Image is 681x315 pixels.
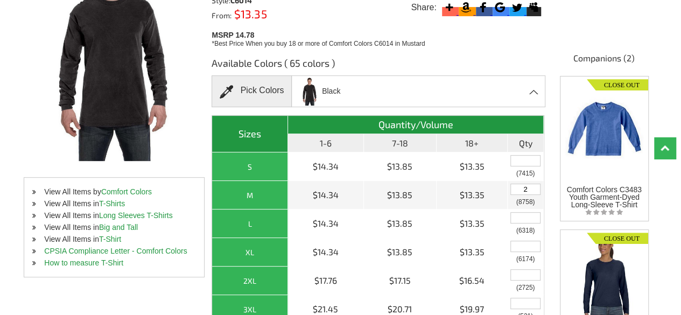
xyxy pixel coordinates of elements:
a: Big and Tall [99,223,138,232]
td: $13.35 [437,209,508,238]
li: View All Items by [24,186,204,198]
td: $14.34 [288,209,364,238]
li: View All Items in [24,209,204,221]
th: 2XL [212,267,287,295]
div: From: [212,10,296,19]
td: $14.34 [288,181,364,209]
a: Comfort Colors [101,187,152,196]
div: MSRP 14.78 [212,28,547,48]
th: 1-6 [288,134,364,152]
td: $13.35 [437,152,508,181]
span: Share: [411,2,436,13]
td: $13.85 [364,181,437,209]
a: CPSIA Compliance Letter - Comfort Colors [44,247,187,255]
span: Inventory [516,256,535,262]
a: How to measure T-Shirt [44,258,123,267]
td: $13.85 [364,238,437,267]
th: XL [212,238,287,267]
a: T-Shirt [99,235,121,243]
h3: Available Colors ( 65 colors ) [212,57,544,75]
li: View All Items in [24,233,204,245]
th: L [212,209,287,238]
a: Long Sleeves T-Shirts [99,211,173,220]
h4: Companions (2) [553,52,655,69]
span: Inventory [516,199,535,205]
th: Sizes [212,116,287,152]
td: $13.85 [364,209,437,238]
span: Inventory [516,227,535,234]
img: listing_empty_star.svg [585,208,623,215]
a: T-Shirts [99,199,125,208]
th: Qty [508,134,544,152]
td: $13.35 [437,181,508,209]
td: $16.54 [437,267,508,295]
td: $13.35 [437,238,508,267]
li: View All Items in [24,221,204,233]
span: Inventory [516,170,535,177]
img: comfort-colors_C6014_black.jpg [298,77,321,106]
span: *Best Price When you buy 18 or more of Comfort Colors C6014 in Mustard [212,40,425,47]
li: View All Items in [24,198,204,209]
a: Closeout Comfort Colors C3483 Youth Garment-Dyed Long-Sleeve T-Shirt [564,76,644,208]
td: $14.34 [288,152,364,181]
td: $13.85 [364,152,437,181]
th: 18+ [437,134,508,152]
th: 7-18 [364,134,437,152]
span: Comfort Colors C3483 Youth Garment-Dyed Long-Sleeve T-Shirt [567,185,642,209]
th: Quantity/Volume [288,116,544,134]
img: Closeout [587,230,648,244]
th: M [212,181,287,209]
img: Closeout [587,76,648,90]
th: S [212,152,287,181]
span: Black [322,82,340,101]
span: Inventory [516,284,535,291]
div: Pick Colors [212,75,291,107]
td: $14.34 [288,238,364,267]
td: $17.15 [364,267,437,295]
td: $17.76 [288,267,364,295]
a: Top [654,137,676,159]
span: $13.35 [231,7,266,20]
